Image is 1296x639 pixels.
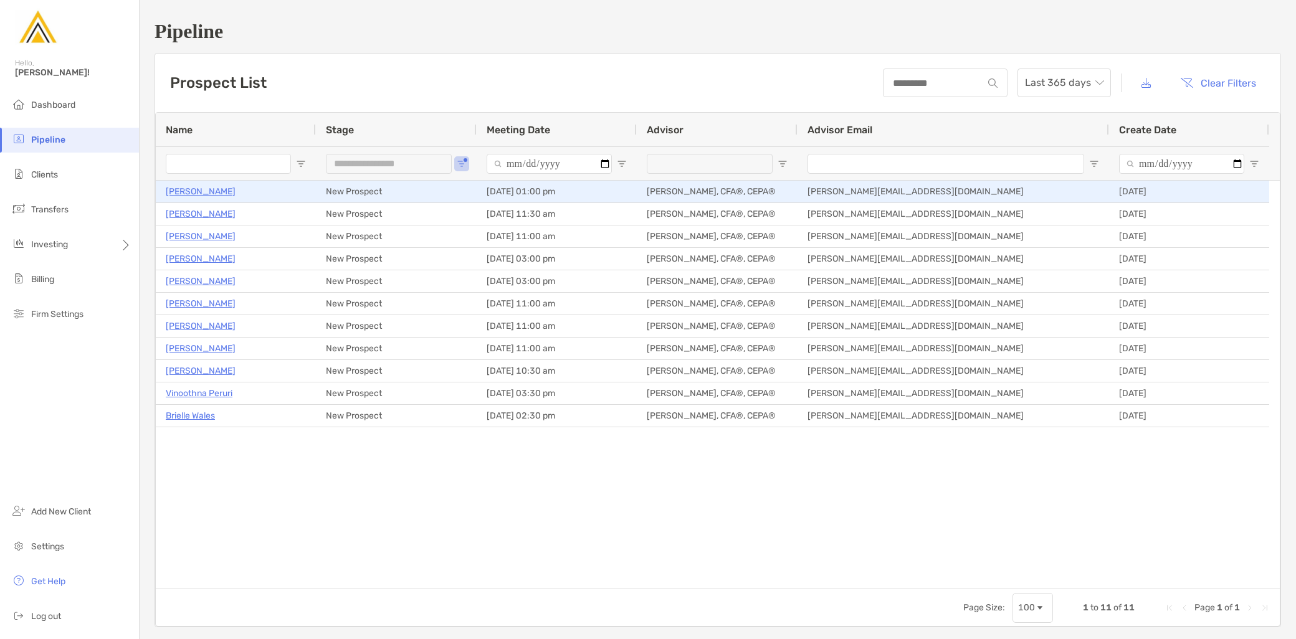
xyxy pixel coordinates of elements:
span: Settings [31,541,64,552]
img: billing icon [11,271,26,286]
input: Name Filter Input [166,154,291,174]
div: [DATE] [1109,315,1269,337]
div: Page Size: [963,602,1005,613]
div: [DATE] [1109,382,1269,404]
a: [PERSON_NAME] [166,273,236,289]
input: Create Date Filter Input [1119,154,1244,174]
div: 100 [1018,602,1035,613]
span: 11 [1123,602,1135,613]
div: [DATE] [1109,360,1269,382]
a: Vinoothna Peruri [166,386,232,401]
div: [PERSON_NAME], CFA®, CEPA® [637,382,798,404]
a: [PERSON_NAME] [166,206,236,222]
div: [DATE] [1109,248,1269,270]
span: Add New Client [31,506,91,517]
h3: Prospect List [170,74,267,92]
div: [PERSON_NAME], CFA®, CEPA® [637,315,798,337]
div: New Prospect [316,382,477,404]
div: New Prospect [316,181,477,202]
div: [DATE] [1109,293,1269,315]
div: [PERSON_NAME][EMAIL_ADDRESS][DOMAIN_NAME] [798,382,1109,404]
span: Clients [31,169,58,180]
a: Brielle Wales [166,408,215,424]
div: New Prospect [316,360,477,382]
div: New Prospect [316,338,477,359]
div: [DATE] [1109,405,1269,427]
div: [DATE] 03:30 pm [477,382,637,404]
div: [PERSON_NAME][EMAIL_ADDRESS][DOMAIN_NAME] [798,248,1109,270]
div: [PERSON_NAME], CFA®, CEPA® [637,203,798,225]
span: Advisor Email [808,124,872,136]
span: Name [166,124,193,136]
span: Investing [31,239,68,250]
span: Firm Settings [31,309,83,319]
span: 1 [1083,602,1089,613]
p: [PERSON_NAME] [166,341,236,356]
span: Billing [31,274,54,285]
div: [DATE] [1109,270,1269,292]
div: [DATE] 10:30 am [477,360,637,382]
img: dashboard icon [11,97,26,111]
div: [PERSON_NAME], CFA®, CEPA® [637,225,798,247]
span: Advisor [647,124,684,136]
div: [PERSON_NAME][EMAIL_ADDRESS][DOMAIN_NAME] [798,405,1109,427]
p: [PERSON_NAME] [166,296,236,311]
div: [PERSON_NAME], CFA®, CEPA® [637,405,798,427]
button: Open Filter Menu [778,159,788,169]
span: Dashboard [31,100,75,110]
img: pipeline icon [11,131,26,146]
div: [DATE] 03:00 pm [477,248,637,270]
div: First Page [1165,603,1174,613]
span: Meeting Date [487,124,550,136]
div: Previous Page [1179,603,1189,613]
div: [PERSON_NAME], CFA®, CEPA® [637,181,798,202]
span: 1 [1217,602,1222,613]
a: [PERSON_NAME] [166,363,236,379]
span: to [1090,602,1098,613]
span: Stage [326,124,354,136]
div: [PERSON_NAME][EMAIL_ADDRESS][DOMAIN_NAME] [798,225,1109,247]
a: [PERSON_NAME] [166,184,236,199]
span: of [1224,602,1232,613]
div: [DATE] 11:00 am [477,315,637,337]
div: New Prospect [316,315,477,337]
div: Last Page [1260,603,1270,613]
span: Create Date [1119,124,1176,136]
div: [PERSON_NAME][EMAIL_ADDRESS][DOMAIN_NAME] [798,293,1109,315]
span: 1 [1234,602,1240,613]
span: Transfers [31,204,69,215]
div: New Prospect [316,203,477,225]
div: [DATE] 11:00 am [477,293,637,315]
button: Open Filter Menu [617,159,627,169]
span: Page [1194,602,1215,613]
a: [PERSON_NAME] [166,229,236,244]
input: Meeting Date Filter Input [487,154,612,174]
img: transfers icon [11,201,26,216]
img: add_new_client icon [11,503,26,518]
div: [DATE] 01:00 pm [477,181,637,202]
span: Log out [31,611,61,622]
div: Next Page [1245,603,1255,613]
div: [PERSON_NAME], CFA®, CEPA® [637,338,798,359]
img: Zoe Logo [15,5,60,50]
img: input icon [988,78,998,88]
div: [PERSON_NAME], CFA®, CEPA® [637,293,798,315]
div: [DATE] 11:30 am [477,203,637,225]
span: of [1113,602,1122,613]
img: investing icon [11,236,26,251]
a: [PERSON_NAME] [166,251,236,267]
div: [PERSON_NAME], CFA®, CEPA® [637,270,798,292]
div: [PERSON_NAME][EMAIL_ADDRESS][DOMAIN_NAME] [798,315,1109,337]
div: [DATE] 11:00 am [477,225,637,247]
div: [PERSON_NAME][EMAIL_ADDRESS][DOMAIN_NAME] [798,338,1109,359]
div: [PERSON_NAME], CFA®, CEPA® [637,248,798,270]
div: [DATE] 11:00 am [477,338,637,359]
button: Clear Filters [1171,69,1265,97]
